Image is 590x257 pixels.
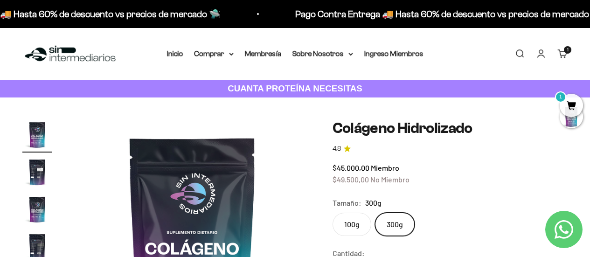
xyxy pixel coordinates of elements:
[194,48,234,60] summary: Comprar
[292,48,353,60] summary: Sobre Nosotros
[557,49,568,59] a: 1
[364,49,423,57] a: Ingreso Miembros
[333,144,568,154] a: 4.84.8 de 5.0 estrellas
[228,83,362,93] strong: CUANTA PROTEÍNA NECESITAS
[22,157,52,187] img: Colágeno Hidrolizado
[22,194,52,227] button: Ir al artículo 3
[333,144,341,154] span: 4.8
[22,120,52,150] img: Colágeno Hidrolizado
[333,197,361,209] legend: Tamaño:
[333,163,369,172] span: $45.000,00
[245,49,281,57] a: Membresía
[564,46,571,54] cart-count: 1
[333,120,568,136] h1: Colágeno Hidrolizado
[22,157,52,190] button: Ir al artículo 2
[333,175,369,184] span: $49.500,00
[555,91,566,103] mark: 1
[22,120,52,153] button: Ir al artículo 1
[22,194,52,224] img: Colágeno Hidrolizado
[370,175,410,184] span: No Miembro
[365,197,382,209] span: 300g
[371,163,399,172] span: Miembro
[560,101,583,111] a: 1
[167,49,183,57] a: Inicio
